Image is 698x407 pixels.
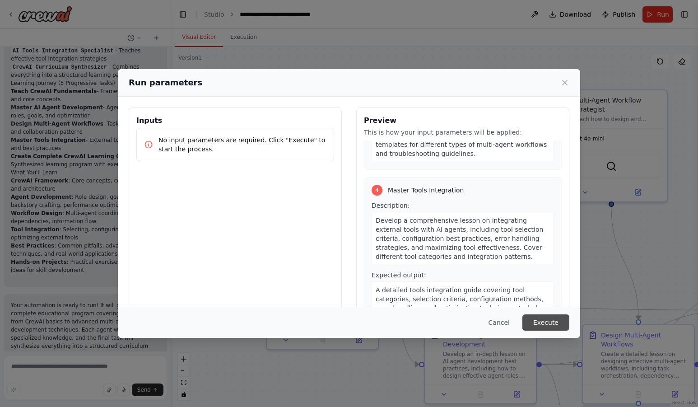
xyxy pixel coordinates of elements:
button: Execute [522,314,569,331]
span: Description: [372,202,409,209]
h3: Inputs [136,115,334,126]
span: Develop a comprehensive lesson on integrating external tools with AI agents, including tool selec... [376,217,543,260]
h3: Preview [364,115,562,126]
span: Master Tools Integration [388,186,464,195]
div: 4 [372,185,382,196]
h2: Run parameters [129,76,202,89]
button: Cancel [481,314,517,331]
span: A detailed tools integration guide covering tool categories, selection criteria, configuration me... [376,286,543,330]
span: Expected output: [372,271,426,279]
p: No input parameters are required. Click "Execute" to start the process. [158,136,326,154]
p: This is how your input parameters will be applied: [364,128,562,137]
